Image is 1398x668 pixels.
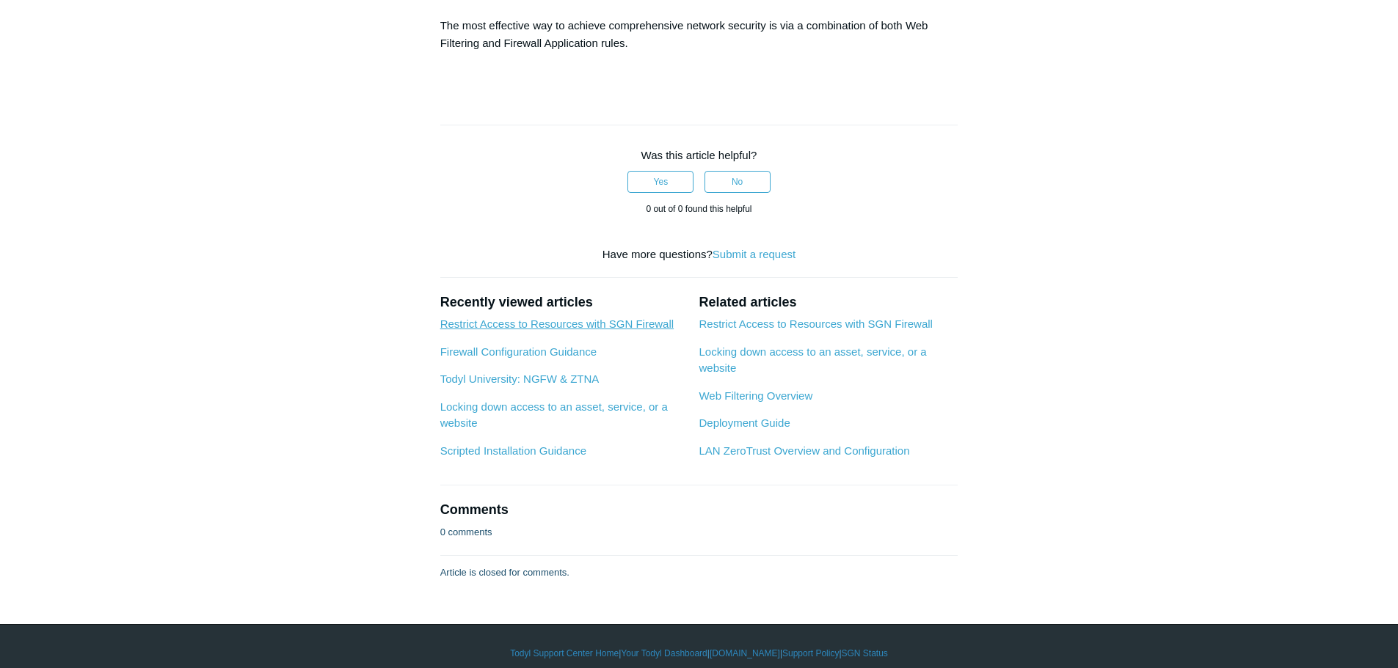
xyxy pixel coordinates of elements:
h2: Comments [440,500,958,520]
p: 0 comments [440,525,492,540]
a: Firewall Configuration Guidance [440,345,597,358]
a: Your Todyl Dashboard [621,647,707,660]
p: The most effective way to achieve comprehensive network security is via a combination of both Web... [440,17,958,52]
button: This article was helpful [627,171,693,193]
div: | | | | [274,647,1125,660]
button: This article was not helpful [705,171,771,193]
a: Scripted Installation Guidance [440,444,586,457]
a: Locking down access to an asset, service, or a website [440,400,668,430]
a: SGN Status [842,647,888,660]
a: Locking down access to an asset, service, or a website [699,345,926,375]
span: Was this article helpful? [641,149,757,161]
p: Article is closed for comments. [440,565,569,580]
a: Todyl Support Center Home [510,647,619,660]
a: [DOMAIN_NAME] [710,647,780,660]
a: Submit a request [713,248,796,260]
a: LAN ZeroTrust Overview and Configuration [699,444,909,457]
a: Restrict Access to Resources with SGN Firewall [440,318,674,330]
span: 0 out of 0 found this helpful [646,204,751,214]
a: Deployment Guide [699,416,790,429]
div: Have more questions? [440,246,958,263]
a: Todyl University: NGFW & ZTNA [440,372,600,385]
h2: Related articles [699,293,958,312]
a: Restrict Access to Resources with SGN Firewall [699,318,932,330]
a: Web Filtering Overview [699,389,812,402]
h2: Recently viewed articles [440,293,685,312]
a: Support Policy [782,647,839,660]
